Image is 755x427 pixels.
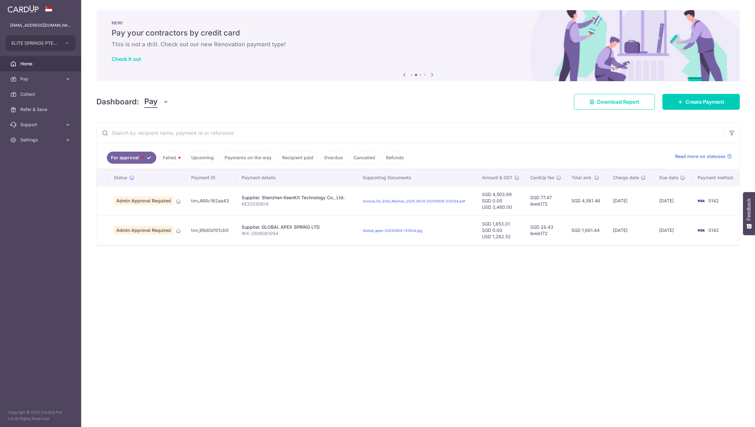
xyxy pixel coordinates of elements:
span: Download Report [597,98,639,106]
a: Download Report [574,94,655,110]
span: Create Payment [686,98,724,106]
td: [DATE] [654,215,693,245]
a: Cancelled [349,152,379,164]
a: Overdue [320,152,347,164]
h4: Dashboard: [96,96,139,108]
span: Support [20,122,62,128]
td: SGD 1,681.44 [566,215,608,245]
span: Charge date [613,174,639,181]
th: Payment method [693,169,741,186]
a: Create Payment [662,94,740,110]
a: Failed [159,152,185,164]
span: Total amt. [571,174,592,181]
a: Refunds [382,152,408,164]
td: SGD 77.47 lewis172 [525,186,567,215]
span: Status [114,174,127,181]
h6: This is not a drill. Check out our new Renovation payment type! [112,41,725,48]
td: SGD 4,503.99 SGD 0.00 USD 3,480.00 [477,186,525,215]
img: Bank Card [694,227,707,234]
span: Admin Approval Required [114,196,173,205]
a: Invoice_for_Elite_Meshes_2025.08.14-20250828-212034.pdf [363,199,465,203]
span: Admin Approval Required [114,226,173,235]
p: WX-2508081094 [242,230,353,237]
td: [DATE] [654,186,693,215]
input: Search by recipient name, payment id or reference [97,123,724,143]
td: [DATE] [608,186,654,215]
h5: Pay your contractors by credit card [112,28,725,38]
span: 0142 [708,227,719,233]
th: Supporting Documents [358,169,477,186]
span: Refer & Save [20,106,62,113]
div: Supplier. Shenzhen KeenKit Technology Co., Ltd. [242,194,353,201]
span: Home [20,61,62,67]
p: NEW! [112,20,725,25]
span: Settings [20,137,62,143]
button: Pay [144,96,169,108]
span: CardUp fee [530,174,554,181]
span: ELITE SPRINGS PTE. LTD. [11,40,58,46]
p: KE20250814 [242,201,353,207]
td: txn_468c162aa43 [186,186,237,215]
button: Feedback - Show survey [743,192,755,235]
span: Collect [20,91,62,97]
a: Global_apex-20250904-151634.jpg [363,228,422,233]
td: txn_99d0d101cb0 [186,215,237,245]
span: Due date [659,174,678,181]
a: Recipient paid [278,152,317,164]
img: Bank Card [694,197,707,205]
a: Payments on the way [220,152,276,164]
a: Check it out [112,56,141,62]
th: Payment ID [186,169,237,186]
iframe: Opens a widget where you can find more information [714,408,749,424]
span: 0142 [708,198,719,203]
span: Read more on statuses [675,153,726,160]
span: Amount & GST [482,174,512,181]
td: SGD 1,653.01 SGD 0.00 USD 1,262.52 [477,215,525,245]
p: [EMAIL_ADDRESS][DOMAIN_NAME] [10,22,71,29]
div: Supplier. GLOBAL APEX SPRING LTD [242,224,353,230]
th: Payment details [237,169,358,186]
button: ELITE SPRINGS PTE. LTD. [6,36,75,51]
td: [DATE] [608,215,654,245]
span: Pay [20,76,62,82]
img: Renovation banner [96,10,740,81]
a: Upcoming [187,152,218,164]
td: SGD 28.43 lewis172 [525,215,567,245]
img: CardUp [8,5,39,13]
span: Feedback [746,198,752,220]
a: For approval [107,152,156,164]
span: Pay [144,96,158,108]
a: Read more on statuses [675,153,732,160]
td: SGD 4,581.46 [566,186,608,215]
